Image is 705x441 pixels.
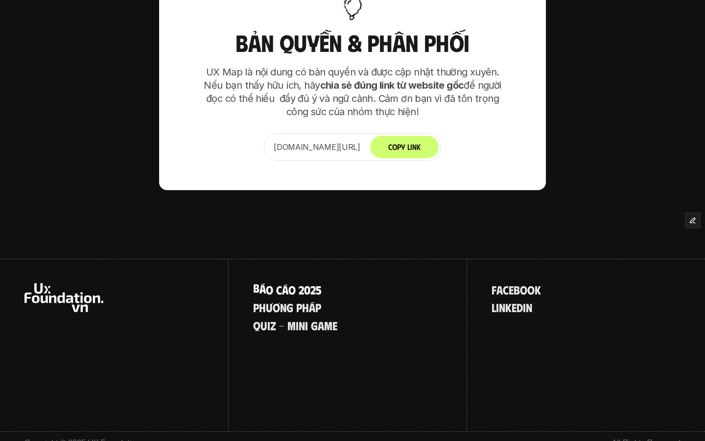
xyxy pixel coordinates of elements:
p: UX Map là nội dung có bản quyền và được cập nhật thường xuyên. Nếu bạn thấy hữu ích, hãy để người... [201,66,505,119]
span: e [509,283,514,296]
span: f [492,283,496,296]
span: c [276,283,282,296]
span: o [266,283,273,296]
span: ư [266,301,273,314]
span: c [503,283,509,296]
span: n [299,319,305,332]
span: e [332,319,337,332]
span: h [302,301,309,314]
span: p [253,301,259,314]
span: m [324,319,332,332]
span: n [499,301,505,314]
a: linkedin [492,301,532,314]
span: p [296,301,302,314]
span: o [288,283,296,296]
span: g [311,319,318,332]
span: 2 [310,283,316,296]
span: p [315,301,321,314]
span: g [286,301,293,314]
span: k [505,301,512,314]
span: 0 [304,283,310,296]
span: á [309,301,315,314]
span: n [280,301,286,314]
span: a [318,319,324,332]
a: Báocáo2025 [253,283,322,296]
span: á [282,283,288,296]
span: i [305,319,308,332]
span: h [259,301,266,314]
span: - [279,319,284,332]
span: a [496,283,503,296]
span: o [527,283,535,296]
span: B [253,281,259,294]
span: 5 [316,283,322,296]
span: o [520,283,527,296]
span: u [260,319,267,332]
a: facebook [492,283,541,296]
span: q [253,319,260,332]
span: i [296,319,299,332]
span: i [496,301,499,314]
span: n [526,301,532,314]
span: m [287,319,296,332]
span: ơ [273,301,280,314]
button: Edit Framer Content [685,213,700,228]
span: b [514,283,520,296]
span: á [259,282,266,295]
span: d [517,301,523,314]
span: z [270,319,276,332]
span: i [523,301,526,314]
span: l [492,301,496,314]
span: 2 [299,283,304,296]
p: [DOMAIN_NAME][URL] [274,141,360,153]
a: phươngpháp [253,301,321,314]
span: e [512,301,517,314]
span: i [267,319,270,332]
button: Copy Link [370,136,439,158]
h3: Bản quyền & Phân phối [184,30,521,56]
a: quiz-minigame [253,319,337,332]
strong: chia sẻ đúng link từ website gốc [320,79,464,91]
span: k [535,283,541,296]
